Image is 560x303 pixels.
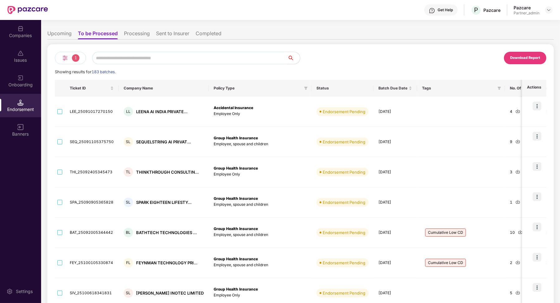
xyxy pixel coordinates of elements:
[124,107,133,116] div: LL
[136,109,187,115] div: LEENA AI INDIA PRIVATE...
[510,109,532,115] div: 4
[55,70,116,74] span: Showing results for
[510,230,532,236] div: 10
[304,86,308,90] span: filter
[17,75,24,81] img: svg+xml;base64,PHN2ZyB3aWR0aD0iMjAiIGhlaWdodD0iMjAiIHZpZXdCb3g9IjAgMCAyMCAyMCIgZmlsbD0ibm9uZSIgeG...
[17,50,24,56] img: svg+xml;base64,PHN2ZyBpZD0iSXNzdWVzX2Rpc2FibGVkIiB4bWxucz0iaHR0cDovL3d3dy53My5vcmcvMjAwMC9zdmciIH...
[65,157,119,187] td: THI_25092405345473
[287,52,300,64] button: search
[323,199,365,205] div: Endorsement Pending
[65,248,119,278] td: FEY_25100105330874
[425,259,466,267] span: Cumulative Low CD
[214,287,258,291] b: Group Health Insurance
[214,171,306,177] p: Employee Only
[323,260,365,266] div: Endorsement Pending
[214,105,253,110] b: Accidental Insurance
[425,228,466,237] span: Cumulative Low CD
[124,198,133,207] div: SL
[124,288,133,298] div: SL
[124,258,133,267] div: FL
[323,139,365,145] div: Endorsement Pending
[510,139,532,145] div: 9
[496,84,502,92] span: filter
[373,80,417,97] th: Batch Due Date
[214,196,258,201] b: Group Health Insurance
[373,248,417,278] td: [DATE]
[214,257,258,261] b: Group Health Insurance
[546,7,551,12] img: svg+xml;base64,PHN2ZyBpZD0iRHJvcGRvd24tMzJ4MzIiIHhtbG5zPSJodHRwOi8vd3d3LnczLm9yZy8yMDAwL3N2ZyIgd2...
[505,80,537,97] th: No. Of Lives
[136,230,197,236] div: BATHTECH TECHNOLOGIES ...
[214,262,306,268] p: Employee, spouse and children
[311,80,373,97] th: Status
[124,30,150,39] li: Processing
[17,99,24,106] img: svg+xml;base64,PHN2ZyB3aWR0aD0iMTQuNSIgaGVpZ2h0PSIxNC41IiB2aWV3Qm94PSIwIDAgMTYgMTYiIGZpbGw9Im5vbm...
[515,109,520,113] img: svg+xml;base64,PHN2ZyBpZD0iRG93bmxvYWQtMjR4MjQiIHhtbG5zPSJodHRwOi8vd3d3LnczLm9yZy8yMDAwL3N2ZyIgd2...
[474,6,478,14] span: P
[533,223,541,231] img: icon
[17,124,24,130] img: svg+xml;base64,PHN2ZyB3aWR0aD0iMTYiIGhlaWdodD0iMTYiIHZpZXdCb3g9IjAgMCAxNiAxNiIgZmlsbD0ibm9uZSIgeG...
[214,111,306,117] p: Employee Only
[510,290,532,296] div: 5
[373,157,417,187] td: [DATE]
[7,288,13,295] img: svg+xml;base64,PHN2ZyBpZD0iU2V0dGluZy0yMHgyMCIgeG1sbnM9Imh0dHA6Ly93d3cudzMub3JnLzIwMDAvc3ZnIiB3aW...
[214,141,306,147] p: Employee, spouse and children
[214,166,258,171] b: Group Health Insurance
[70,86,109,91] span: Ticket ID
[119,80,209,97] th: Company Name
[510,169,532,175] div: 3
[515,139,520,144] img: svg+xml;base64,PHN2ZyBpZD0iRG93bmxvYWQtMjR4MjQiIHhtbG5zPSJodHRwOi8vd3d3LnczLm9yZy8yMDAwL3N2ZyIgd2...
[61,54,69,62] img: svg+xml;base64,PHN2ZyB4bWxucz0iaHR0cDovL3d3dy53My5vcmcvMjAwMC9zdmciIHdpZHRoPSIyNCIgaGVpZ2h0PSIyNC...
[514,5,539,11] div: Pazcare
[510,200,532,205] div: 1
[7,6,48,14] img: New Pazcare Logo
[533,283,541,292] img: icon
[303,84,309,92] span: filter
[378,86,407,91] span: Batch Due Date
[17,26,24,32] img: svg+xml;base64,PHN2ZyBpZD0iQ29tcGFuaWVzIiB4bWxucz0iaHR0cDovL3d3dy53My5vcmcvMjAwMC9zdmciIHdpZHRoPS...
[214,86,301,91] span: Policy Type
[518,230,523,234] img: svg+xml;base64,PHN2ZyBpZD0iRG93bmxvYWQtMjR4MjQiIHhtbG5zPSJodHRwOi8vd3d3LnczLm9yZy8yMDAwL3N2ZyIgd2...
[65,187,119,218] td: SPA_25090905365828
[72,54,79,62] span: 1
[515,200,520,204] img: svg+xml;base64,PHN2ZyBpZD0iRG93bmxvYWQtMjR4MjQiIHhtbG5zPSJodHRwOi8vd3d3LnczLm9yZy8yMDAwL3N2ZyIgd2...
[124,228,133,237] div: BL
[522,80,546,97] th: Actions
[323,169,365,175] div: Endorsement Pending
[533,253,541,262] img: icon
[196,30,221,39] li: Completed
[373,218,417,248] td: [DATE]
[136,260,197,266] div: FEYNMAN TECHNOLOGY PRI...
[373,97,417,127] td: [DATE]
[497,86,501,90] span: filter
[323,229,365,236] div: Endorsement Pending
[323,108,365,115] div: Endorsement Pending
[136,169,199,175] div: THINKTHROUGH CONSULTIN...
[438,7,453,12] div: Get Help
[65,97,119,127] td: LEE_25091017270150
[515,290,520,295] img: svg+xml;base64,PHN2ZyBpZD0iRG93bmxvYWQtMjR4MjQiIHhtbG5zPSJodHRwOi8vd3d3LnczLm9yZy8yMDAwL3N2ZyIgd2...
[124,137,133,147] div: SL
[429,7,435,14] img: svg+xml;base64,PHN2ZyBpZD0iSGVscC0zMngzMiIgeG1sbnM9Imh0dHA6Ly93d3cudzMub3JnLzIwMDAvc3ZnIiB3aWR0aD...
[533,162,541,171] img: icon
[514,11,539,16] div: Partner_admin
[515,169,520,174] img: svg+xml;base64,PHN2ZyBpZD0iRG93bmxvYWQtMjR4MjQiIHhtbG5zPSJodHRwOi8vd3d3LnczLm9yZy8yMDAwL3N2ZyIgd2...
[214,202,306,208] p: Employee, spouse and children
[65,218,119,248] td: BAT_25092005344442
[136,139,191,145] div: SEQUELSTRING AI PRIVAT...
[533,132,541,141] img: icon
[422,86,495,91] span: Tags
[136,290,204,296] div: [PERSON_NAME] INOTEC LIMITED
[214,136,258,140] b: Group Health Insurance
[483,7,501,13] div: Pazcare
[65,127,119,157] td: SEQ_25091105375750
[47,30,72,39] li: Upcoming
[533,192,541,201] img: icon
[373,127,417,157] td: [DATE]
[156,30,189,39] li: Sent to Insurer
[214,292,306,298] p: Employee Only
[65,80,119,97] th: Ticket ID
[214,226,258,231] b: Group Health Insurance
[515,260,520,265] img: svg+xml;base64,PHN2ZyBpZD0iRG93bmxvYWQtMjR4MjQiIHhtbG5zPSJodHRwOi8vd3d3LnczLm9yZy8yMDAwL3N2ZyIgd2...
[78,30,118,39] li: To be Processed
